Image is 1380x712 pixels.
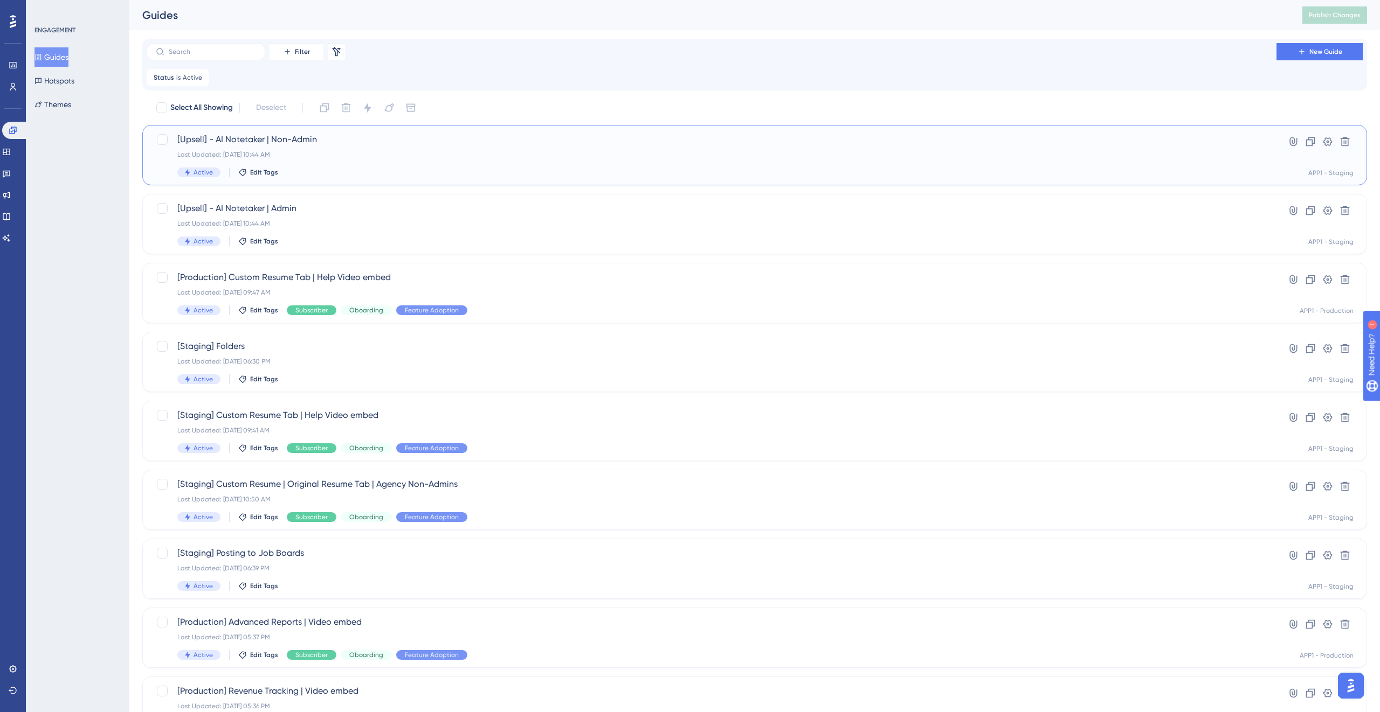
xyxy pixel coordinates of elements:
span: Active [194,237,213,246]
div: Last Updated: [DATE] 10:44 AM [177,150,1246,159]
div: Last Updated: [DATE] 05:36 PM [177,702,1246,710]
span: Edit Tags [250,168,278,177]
div: Last Updated: [DATE] 06:39 PM [177,564,1246,573]
button: Edit Tags [238,513,278,521]
span: Need Help? [25,3,67,16]
span: is [176,73,181,82]
button: New Guide [1276,43,1363,60]
span: [Upsell] - AI Notetaker | Non-Admin [177,133,1246,146]
span: Deselect [256,101,286,114]
div: Last Updated: [DATE] 10:50 AM [177,495,1246,504]
span: Active [194,168,213,177]
span: Edit Tags [250,582,278,590]
span: Edit Tags [250,444,278,452]
div: APP1 - Staging [1308,582,1354,591]
span: [Staging] Folders [177,340,1246,353]
span: Oboarding [349,306,383,315]
span: [Staging] Custom Resume | Original Resume Tab | Agency Non-Admins [177,478,1246,491]
div: APP1 - Production [1300,306,1354,315]
span: [Staging] Posting to Job Boards [177,547,1246,560]
div: Last Updated: [DATE] 06:30 PM [177,357,1246,366]
span: Feature Adoption [405,651,459,659]
span: Subscriber [295,306,328,315]
span: Subscriber [295,444,328,452]
span: Subscriber [295,651,328,659]
span: Active [194,306,213,315]
button: Publish Changes [1302,6,1367,24]
span: Oboarding [349,513,383,521]
span: Edit Tags [250,513,278,521]
span: [Upsell] - AI Notetaker | Admin [177,202,1246,215]
div: APP1 - Production [1300,651,1354,660]
span: Filter [295,47,310,56]
span: Oboarding [349,444,383,452]
span: Publish Changes [1309,11,1361,19]
span: New Guide [1309,47,1342,56]
button: Themes [34,95,71,114]
span: [Production] Custom Resume Tab | Help Video embed [177,271,1246,284]
div: Last Updated: [DATE] 09:47 AM [177,288,1246,297]
span: Oboarding [349,651,383,659]
button: Edit Tags [238,306,278,315]
span: Edit Tags [250,306,278,315]
span: Active [194,444,213,452]
div: 1 [75,5,78,14]
span: Active [194,375,213,383]
span: Active [194,513,213,521]
span: [Production] Advanced Reports | Video embed [177,616,1246,629]
span: Edit Tags [250,237,278,246]
span: [Staging] Custom Resume Tab | Help Video embed [177,409,1246,422]
span: [Production] Revenue Tracking | Video embed [177,685,1246,697]
button: Edit Tags [238,651,278,659]
input: Search [169,48,256,55]
span: Active [194,651,213,659]
div: Last Updated: [DATE] 10:44 AM [177,219,1246,228]
span: Edit Tags [250,651,278,659]
span: Subscriber [295,513,328,521]
span: Status [154,73,174,82]
button: Edit Tags [238,168,278,177]
div: APP1 - Staging [1308,169,1354,177]
span: Feature Adoption [405,444,459,452]
iframe: UserGuiding AI Assistant Launcher [1335,669,1367,702]
button: Edit Tags [238,237,278,246]
button: Filter [270,43,323,60]
span: Active [194,582,213,590]
div: APP1 - Staging [1308,238,1354,246]
button: Hotspots [34,71,74,90]
div: APP1 - Staging [1308,513,1354,522]
button: Deselect [246,98,296,117]
div: Last Updated: [DATE] 05:37 PM [177,633,1246,641]
button: Guides [34,47,68,67]
span: Edit Tags [250,375,278,383]
button: Edit Tags [238,582,278,590]
span: Active [183,73,202,82]
div: APP1 - Staging [1308,375,1354,384]
div: Last Updated: [DATE] 09:41 AM [177,426,1246,435]
div: APP1 - Staging [1308,444,1354,453]
span: Feature Adoption [405,513,459,521]
div: Guides [142,8,1275,23]
button: Edit Tags [238,375,278,383]
span: Feature Adoption [405,306,459,315]
button: Edit Tags [238,444,278,452]
div: ENGAGEMENT [34,26,75,34]
span: Select All Showing [170,101,233,114]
